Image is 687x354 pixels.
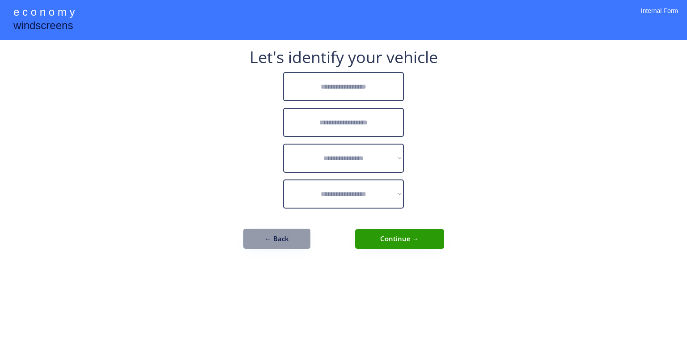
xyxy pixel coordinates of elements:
div: windscreens [13,18,73,35]
button: Continue → [355,229,444,249]
div: Internal Form [641,7,678,27]
button: ← Back [243,229,310,249]
div: Let's identify your vehicle [250,49,438,65]
div: e c o n o m y [13,4,75,21]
